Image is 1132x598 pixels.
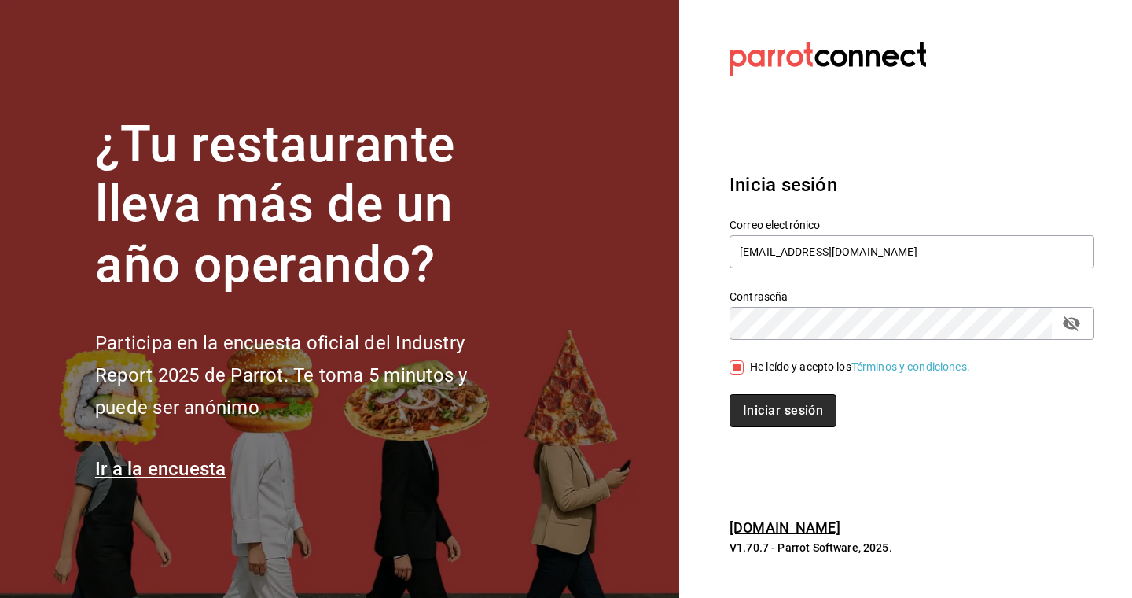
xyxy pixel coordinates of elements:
button: Iniciar sesión [730,394,836,427]
label: Contraseña [730,290,1094,301]
a: Ir a la encuesta [95,458,226,480]
div: He leído y acepto los [750,359,970,375]
h2: Participa en la encuesta oficial del Industry Report 2025 de Parrot. Te toma 5 minutos y puede se... [95,327,520,423]
input: Ingresa tu correo electrónico [730,235,1094,268]
label: Correo electrónico [730,219,1094,230]
a: [DOMAIN_NAME] [730,519,840,536]
button: passwordField [1058,310,1085,337]
h3: Inicia sesión [730,171,1094,199]
p: V1.70.7 - Parrot Software, 2025. [730,540,1094,556]
h1: ¿Tu restaurante lleva más de un año operando? [95,115,520,296]
a: Términos y condiciones. [851,360,970,373]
